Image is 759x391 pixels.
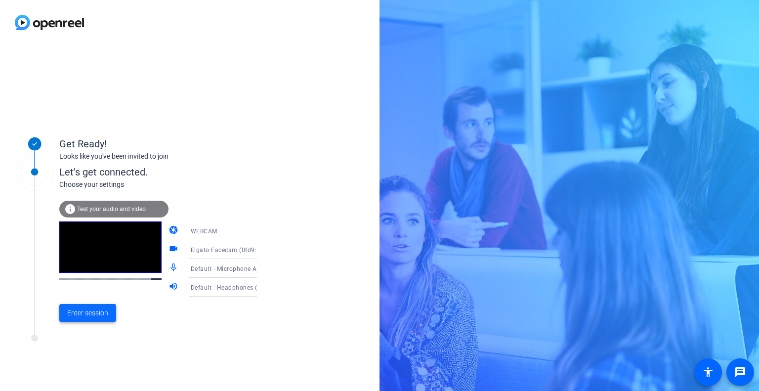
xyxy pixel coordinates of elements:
[59,179,277,190] div: Choose your settings
[191,246,274,254] span: Elgato Facecam (0fd9:0078)
[59,304,116,322] button: Enter session
[169,244,180,256] mat-icon: videocam
[169,225,180,237] mat-icon: camera
[702,366,714,378] mat-icon: accessibility
[169,281,180,293] mat-icon: volume_up
[77,206,146,213] span: Test your audio and video
[67,308,108,318] span: Enter session
[64,203,76,215] mat-icon: info
[191,228,217,235] span: WEBCAM
[169,262,180,274] mat-icon: mic_none
[59,151,257,162] div: Looks like you've been invited to join
[59,136,257,151] div: Get Ready!
[734,366,746,378] mat-icon: message
[59,165,277,179] div: Let's get connected.
[191,283,310,291] span: Default - Headphones (Jabra Evolve2 85)
[191,264,439,272] span: Default - Microphone Array (2- Intel® Smart Sound Technologie für digitale Mikrofone)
